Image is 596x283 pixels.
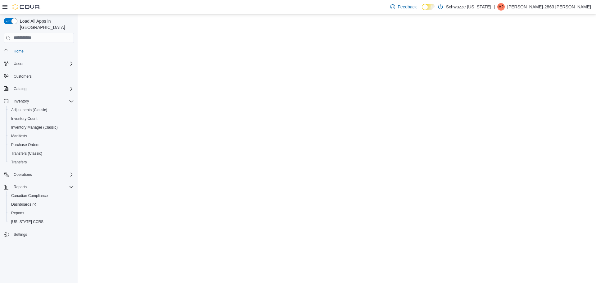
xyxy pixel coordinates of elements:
[9,141,74,148] span: Purchase Orders
[11,171,74,178] span: Operations
[6,114,76,123] button: Inventory Count
[11,47,74,55] span: Home
[9,209,74,217] span: Reports
[507,3,591,11] p: [PERSON_NAME]-2863 [PERSON_NAME]
[6,132,76,140] button: Manifests
[1,170,76,179] button: Operations
[9,124,74,131] span: Inventory Manager (Classic)
[11,98,31,105] button: Inventory
[9,201,38,208] a: Dashboards
[1,97,76,106] button: Inventory
[9,150,45,157] a: Transfers (Classic)
[1,47,76,56] button: Home
[11,73,34,80] a: Customers
[6,191,76,200] button: Canadian Compliance
[14,74,32,79] span: Customers
[11,202,36,207] span: Dashboards
[11,72,74,80] span: Customers
[6,149,76,158] button: Transfers (Classic)
[11,183,29,191] button: Reports
[6,106,76,114] button: Adjustments (Classic)
[11,193,48,198] span: Canadian Compliance
[9,132,29,140] a: Manifests
[11,116,38,121] span: Inventory Count
[4,44,74,255] nav: Complex example
[11,85,74,93] span: Catalog
[11,183,74,191] span: Reports
[9,218,74,226] span: Washington CCRS
[11,160,27,165] span: Transfers
[1,183,76,191] button: Reports
[11,211,24,216] span: Reports
[499,3,504,11] span: M2
[9,115,74,122] span: Inventory Count
[422,4,435,10] input: Dark Mode
[11,151,42,156] span: Transfers (Classic)
[9,209,27,217] a: Reports
[6,123,76,132] button: Inventory Manager (Classic)
[11,134,27,139] span: Manifests
[1,84,76,93] button: Catalog
[11,142,39,147] span: Purchase Orders
[11,85,29,93] button: Catalog
[388,1,419,13] a: Feedback
[14,86,26,91] span: Catalog
[6,209,76,217] button: Reports
[6,140,76,149] button: Purchase Orders
[11,107,47,112] span: Adjustments (Classic)
[11,231,29,238] a: Settings
[9,106,74,114] span: Adjustments (Classic)
[494,3,495,11] p: |
[11,48,26,55] a: Home
[12,4,40,10] img: Cova
[11,231,74,238] span: Settings
[1,230,76,239] button: Settings
[14,185,27,189] span: Reports
[497,3,505,11] div: Matthew-2863 Turner
[11,60,26,67] button: Users
[6,217,76,226] button: [US_STATE] CCRS
[14,99,29,104] span: Inventory
[9,132,74,140] span: Manifests
[9,150,74,157] span: Transfers (Classic)
[17,18,74,30] span: Load All Apps in [GEOGRAPHIC_DATA]
[14,232,27,237] span: Settings
[11,171,34,178] button: Operations
[14,49,24,54] span: Home
[11,125,58,130] span: Inventory Manager (Classic)
[9,106,50,114] a: Adjustments (Classic)
[398,4,417,10] span: Feedback
[11,60,74,67] span: Users
[14,172,32,177] span: Operations
[9,124,60,131] a: Inventory Manager (Classic)
[9,158,29,166] a: Transfers
[14,61,23,66] span: Users
[9,192,74,199] span: Canadian Compliance
[9,141,42,148] a: Purchase Orders
[9,192,50,199] a: Canadian Compliance
[6,200,76,209] a: Dashboards
[9,201,74,208] span: Dashboards
[446,3,491,11] p: Schwazze [US_STATE]
[9,115,40,122] a: Inventory Count
[1,59,76,68] button: Users
[1,72,76,81] button: Customers
[11,219,43,224] span: [US_STATE] CCRS
[11,98,74,105] span: Inventory
[6,158,76,167] button: Transfers
[9,218,46,226] a: [US_STATE] CCRS
[9,158,74,166] span: Transfers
